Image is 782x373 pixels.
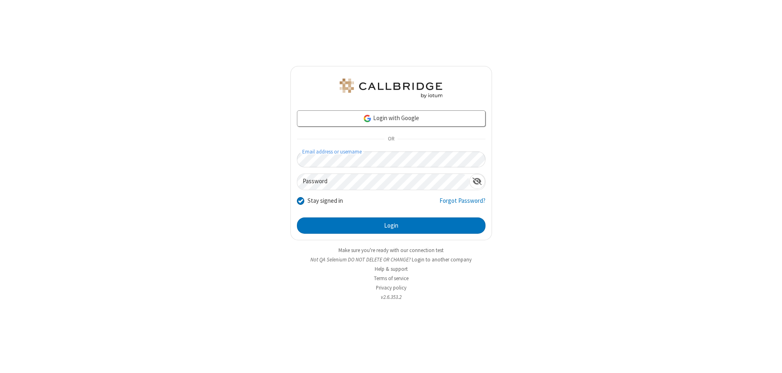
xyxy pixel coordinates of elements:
a: Terms of service [374,275,409,282]
button: Login to another company [412,256,472,263]
div: Show password [469,174,485,189]
a: Make sure you're ready with our connection test [338,247,444,254]
img: google-icon.png [363,114,372,123]
span: OR [384,134,398,145]
input: Email address or username [297,151,485,167]
a: Login with Google [297,110,485,127]
label: Stay signed in [308,196,343,206]
a: Privacy policy [376,284,406,291]
img: QA Selenium DO NOT DELETE OR CHANGE [338,79,444,98]
a: Help & support [375,265,408,272]
button: Login [297,217,485,234]
li: Not QA Selenium DO NOT DELETE OR CHANGE? [290,256,492,263]
input: Password [297,174,469,190]
li: v2.6.353.2 [290,293,492,301]
a: Forgot Password? [439,196,485,212]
